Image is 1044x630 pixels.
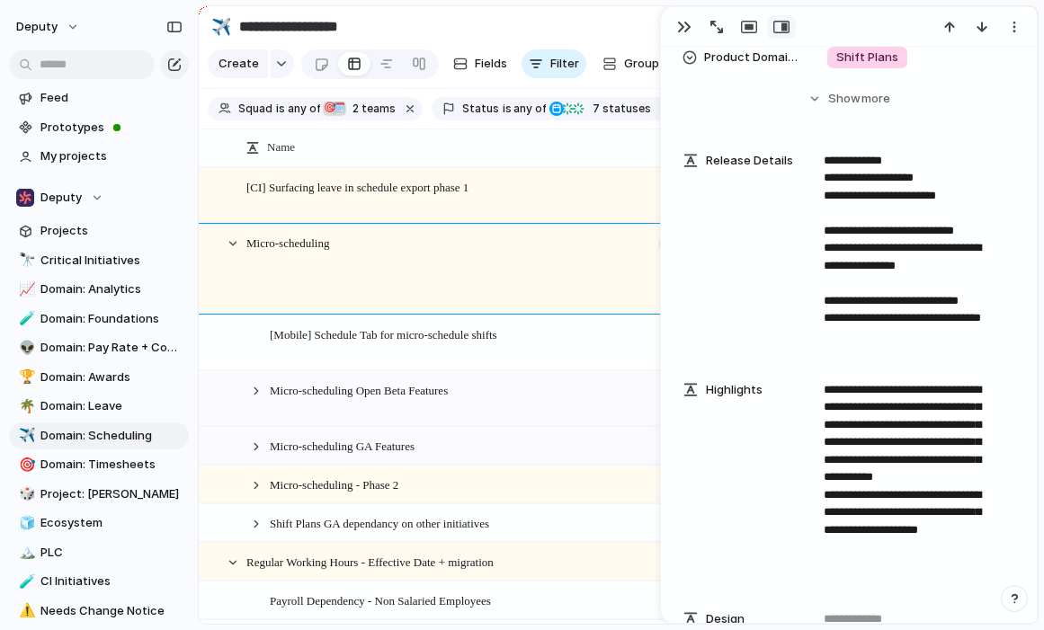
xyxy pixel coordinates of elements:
div: 🧊 [19,513,31,534]
button: Group [593,49,668,78]
span: 7 [587,102,602,115]
button: 🎯🗓️2 teams [322,99,399,119]
div: ✈️ [211,14,231,39]
button: 📈 [16,280,34,298]
a: My projects [9,143,189,170]
button: 🧪 [16,572,34,590]
span: Domain: Pay Rate + Compliance [40,339,183,357]
button: 🏔️ [16,544,34,562]
div: 🎯 [323,102,337,116]
span: is [276,101,285,117]
span: [Mobile] Schedule Tab for micro-schedule shifts [270,324,497,344]
button: 🏆 [16,368,34,386]
a: Feed [9,84,189,111]
span: Fields [475,55,507,73]
span: Filter [550,55,579,73]
button: 🎯 [16,456,34,474]
a: 🏆Domain: Awards [9,364,189,391]
span: Name [267,138,295,156]
span: Needs Change Notice [40,602,183,620]
span: Domain: Leave [40,397,183,415]
button: ✈️ [16,427,34,445]
span: Status [462,101,499,117]
a: 🏔️PLC [9,539,189,566]
span: Micro-scheduling Open Beta Features [270,379,448,400]
div: 🌴Domain: Leave [9,393,189,420]
div: 👽 [19,338,31,359]
span: Micro-scheduling [246,232,329,253]
span: Feed [40,89,183,107]
div: 🔭 [19,250,31,271]
span: Micro-scheduling - Phase 2 [270,474,398,494]
span: Critical Initiatives [40,252,183,270]
span: more [861,90,890,108]
span: Payroll Dependency - Non Salaried Employees [270,590,491,610]
button: 🧊 [16,514,34,532]
span: Project: [PERSON_NAME] [40,485,183,503]
span: Highlights [706,381,763,399]
span: statuses [587,101,651,117]
div: 🗓️ [332,102,346,116]
span: Design [706,610,745,628]
span: teams [347,101,396,117]
div: 🧪 [19,308,31,329]
button: 🌴 [16,397,34,415]
a: Projects [9,217,189,244]
div: ✈️ [19,425,31,446]
div: 🧪 [19,572,31,592]
button: isany of [499,99,550,119]
div: 🎯 [19,455,31,475]
a: 🧪CI Initiatives [9,568,189,595]
div: 🎲 [19,484,31,504]
div: 🌴 [19,396,31,417]
button: isany of [272,99,324,119]
span: [CI] Surfacing leave in schedule export phase 1 [246,176,468,197]
a: ⚠️Needs Change Notice [9,598,189,625]
span: My projects [40,147,183,165]
a: 🎯Domain: Timesheets [9,451,189,478]
span: Ecosystem [40,514,183,532]
button: Fields [446,49,514,78]
span: any of [285,101,320,117]
span: Domain: Scheduling [40,427,183,445]
button: 🧪 [16,310,34,328]
span: Release Details [706,152,793,170]
div: 👽Domain: Pay Rate + Compliance [9,334,189,361]
button: Filter [522,49,586,78]
button: 👽 [16,339,34,357]
span: Micro-scheduling GA Features [270,435,415,456]
span: Shift Plans [836,49,898,67]
a: 🧪Domain: Foundations [9,306,189,333]
span: 2 [347,102,361,115]
a: ✈️Domain: Scheduling [9,422,189,449]
span: Create [219,55,259,73]
span: Domain: Analytics [40,280,183,298]
span: Product Domain Area [704,49,798,67]
span: deputy [16,18,58,36]
a: 🔭Critical Initiatives [9,247,189,274]
span: Domain: Timesheets [40,456,183,474]
button: Showmore [683,83,1015,115]
span: Domain: Foundations [40,310,183,328]
span: Squad [238,101,272,117]
a: 🧊Ecosystem [9,510,189,537]
span: any of [512,101,547,117]
button: Deputy [9,184,189,211]
span: CI Initiatives [40,572,183,590]
span: is [503,101,512,117]
span: Show [828,90,861,108]
a: 📈Domain: Analytics [9,276,189,303]
div: 🏔️ [19,542,31,563]
div: ⚠️ [19,600,31,621]
span: Shift Plans GA dependancy on other initiatives [270,512,489,533]
button: ✈️ [207,13,236,41]
span: Regular Working Hours - Effective Date + migration [246,551,494,572]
